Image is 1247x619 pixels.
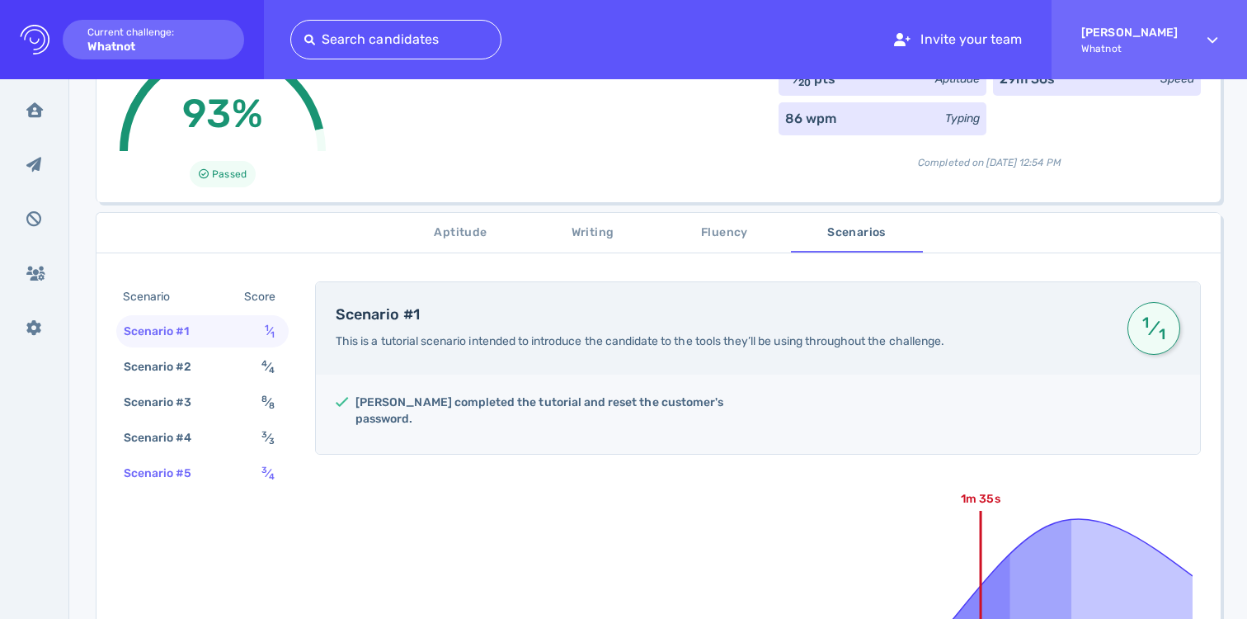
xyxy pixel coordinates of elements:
[261,360,275,374] span: ⁄
[779,142,1201,170] div: Completed on [DATE] 12:54 PM
[261,394,267,404] sup: 8
[945,110,980,127] div: Typing
[269,436,275,447] sub: 3
[1155,333,1168,336] sub: 1
[182,90,262,137] span: 93%
[120,285,190,309] div: Scenario
[269,471,275,482] sub: 4
[961,492,1000,506] text: 1m 35s
[1140,314,1168,343] span: ⁄
[355,395,745,428] h5: [PERSON_NAME] completed the tutorial and reset the customer's password.
[669,223,781,243] span: Fluency
[265,323,269,333] sup: 1
[405,223,517,243] span: Aptitude
[785,69,796,81] sup: 19
[120,461,212,485] div: Scenario #5
[120,426,212,450] div: Scenario #4
[269,400,275,411] sub: 8
[801,223,913,243] span: Scenarios
[261,431,275,445] span: ⁄
[261,465,267,475] sup: 3
[336,334,944,348] span: This is a tutorial scenario intended to introduce the candidate to the tools they’ll be using thr...
[120,390,212,414] div: Scenario #3
[261,466,275,480] span: ⁄
[261,395,275,409] span: ⁄
[212,164,246,184] span: Passed
[261,429,267,440] sup: 3
[336,306,1108,324] h4: Scenario #1
[269,365,275,376] sub: 4
[241,285,285,309] div: Score
[1081,26,1178,40] strong: [PERSON_NAME]
[120,319,209,343] div: Scenario #1
[271,329,275,340] sub: 1
[785,109,836,129] div: 86 wpm
[798,77,811,88] sub: 20
[537,223,649,243] span: Writing
[261,358,267,369] sup: 4
[265,324,275,338] span: ⁄
[120,355,212,379] div: Scenario #2
[1140,321,1152,324] sup: 1
[1081,43,1178,54] span: Whatnot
